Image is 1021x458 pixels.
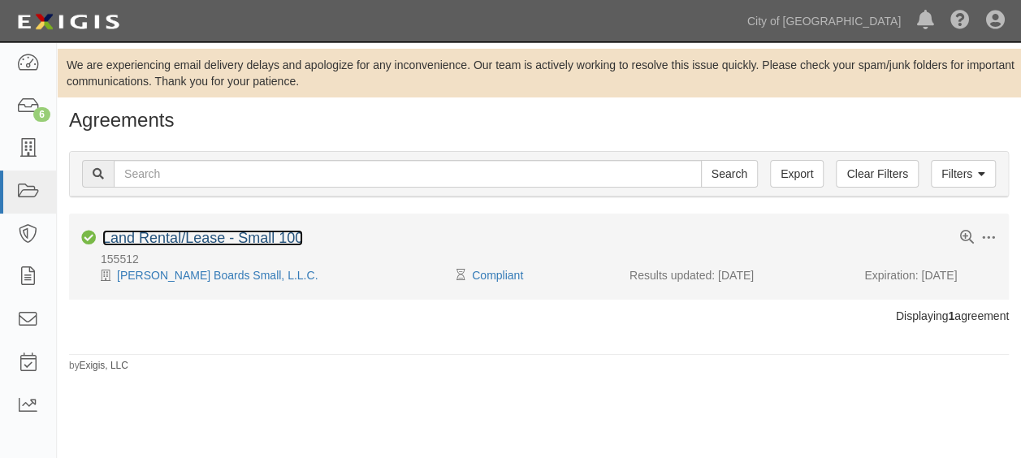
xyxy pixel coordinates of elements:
small: by [69,359,128,373]
a: City of [GEOGRAPHIC_DATA] [739,5,909,37]
i: Pending Review [456,270,465,281]
a: Export [770,160,824,188]
i: Help Center - Complianz [950,11,970,31]
div: Becker Boards Small, L.L.C. [81,267,461,283]
div: Results updated: [DATE] [629,267,840,283]
input: Search [114,160,702,188]
div: 6 [33,107,50,122]
a: Filters [931,160,996,188]
a: [PERSON_NAME] Boards Small, L.L.C. [117,269,318,282]
a: Land Rental/Lease - Small 100 [102,230,303,246]
div: Displaying agreement [57,308,1021,324]
div: 155512 [81,251,1009,267]
img: logo-5460c22ac91f19d4615b14bd174203de0afe785f0fc80cf4dbbc73dc1793850b.png [12,7,124,37]
i: Compliant [81,231,96,245]
a: Clear Filters [836,160,918,188]
a: View results summary [960,231,974,245]
a: Compliant [472,269,523,282]
h1: Agreements [69,110,1009,131]
div: Land Rental/Lease - Small 100 [102,230,303,248]
input: Search [701,160,758,188]
div: Expiration: [DATE] [864,267,997,283]
b: 1 [948,309,954,322]
div: We are experiencing email delivery delays and apologize for any inconvenience. Our team is active... [57,57,1021,89]
a: Exigis, LLC [80,360,128,371]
